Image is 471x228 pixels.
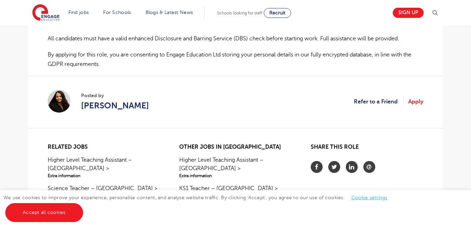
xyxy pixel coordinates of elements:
[81,99,149,112] a: [PERSON_NAME]
[48,156,160,179] a: Higher Level Teaching Assistant – [GEOGRAPHIC_DATA] >Extra information
[32,4,60,22] img: Engage Education
[48,34,423,43] p: All candidates must have a valid enhanced Disclosure and Barring Service (DBS) check before start...
[81,92,149,99] span: Posted by
[103,10,131,15] a: For Schools
[48,173,160,179] span: Extra information
[354,97,404,106] a: Refer to a Friend
[48,144,160,150] h2: Related jobs
[408,97,423,106] a: Apply
[264,8,291,18] a: Recruit
[68,10,89,15] a: Find jobs
[146,10,193,15] a: Blogs & Latest News
[269,10,285,15] span: Recruit
[311,144,423,154] h2: Share this role
[217,11,262,15] span: Schools looking for staff
[5,203,83,222] a: Accept all cookies
[351,195,388,200] a: Cookie settings
[4,195,395,215] span: We use cookies to improve your experience, personalise content, and analyse website traffic. By c...
[179,184,292,199] a: KS1 Teacher – [GEOGRAPHIC_DATA] >Extra information
[48,184,160,199] a: Science Teacher – [GEOGRAPHIC_DATA] >Extra information
[179,144,292,150] h2: Other jobs in [GEOGRAPHIC_DATA]
[179,173,292,179] span: Extra information
[393,8,424,18] a: Sign up
[179,156,292,179] a: Higher Level Teaching Assistant – [GEOGRAPHIC_DATA] >Extra information
[48,50,423,69] p: By applying for this role, you are consenting to Engage Education Ltd storing your personal detai...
